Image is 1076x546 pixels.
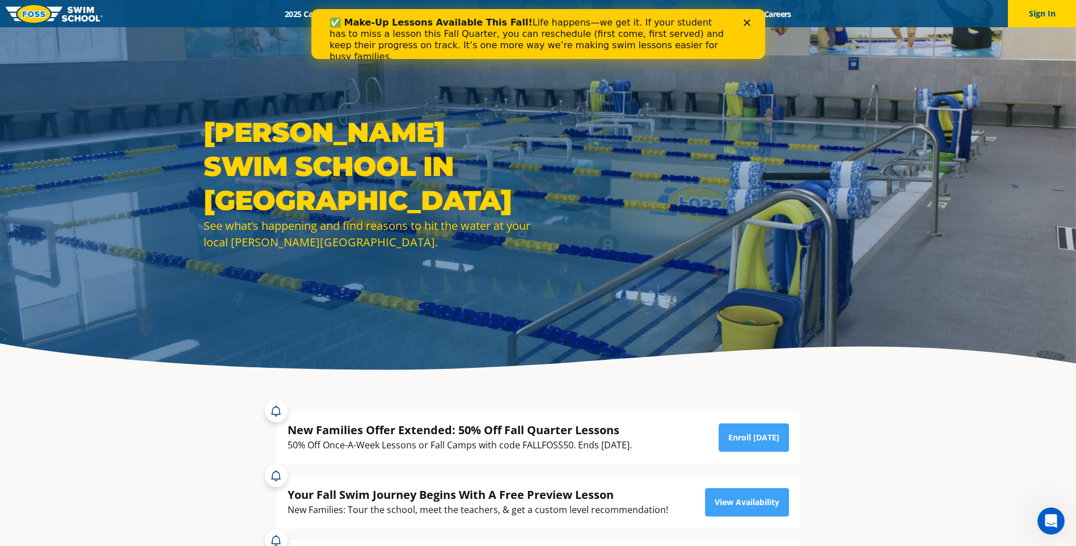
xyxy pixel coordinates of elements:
[18,8,417,53] div: Life happens—we get it. If your student has to miss a lesson this Fall Quarter, you can reschedul...
[705,488,789,516] a: View Availability
[598,9,719,19] a: Swim Like [PERSON_NAME]
[6,5,103,23] img: FOSS Swim School Logo
[288,487,668,502] div: Your Fall Swim Journey Begins With A Free Preview Lesson
[394,9,493,19] a: Swim Path® Program
[18,8,221,19] b: ✅ Make-Up Lessons Available This Fall!
[288,438,632,453] div: 50% Off Once-A-Week Lessons or Fall Camps with code FALLFOSS50. Ends [DATE].
[1037,507,1065,535] iframe: Intercom live chat
[346,9,394,19] a: Schools
[288,422,632,438] div: New Families Offer Extended: 50% Off Fall Quarter Lessons
[288,502,668,518] div: New Families: Tour the school, meet the teachers, & get a custom level recommendation!
[275,9,346,19] a: 2025 Calendar
[493,9,598,19] a: About [PERSON_NAME]
[718,9,754,19] a: Blog
[719,423,789,452] a: Enroll [DATE]
[754,9,801,19] a: Careers
[311,9,765,59] iframe: Intercom live chat banner
[432,10,444,17] div: Close
[204,217,533,250] div: See what’s happening and find reasons to hit the water at your local [PERSON_NAME][GEOGRAPHIC_DATA].
[204,115,533,217] h1: [PERSON_NAME] Swim School in [GEOGRAPHIC_DATA]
